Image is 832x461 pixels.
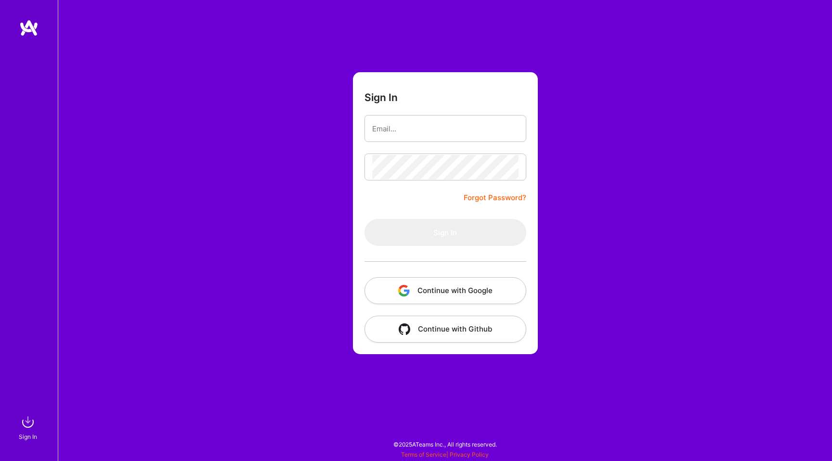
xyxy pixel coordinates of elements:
[364,219,526,246] button: Sign In
[398,285,410,296] img: icon
[58,432,832,456] div: © 2025 ATeams Inc., All rights reserved.
[364,277,526,304] button: Continue with Google
[20,412,38,442] a: sign inSign In
[372,116,519,141] input: Email...
[18,412,38,432] img: sign in
[464,192,526,204] a: Forgot Password?
[364,316,526,343] button: Continue with Github
[401,451,489,458] span: |
[450,451,489,458] a: Privacy Policy
[399,323,410,335] img: icon
[364,91,398,103] h3: Sign In
[19,19,39,37] img: logo
[401,451,446,458] a: Terms of Service
[19,432,37,442] div: Sign In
